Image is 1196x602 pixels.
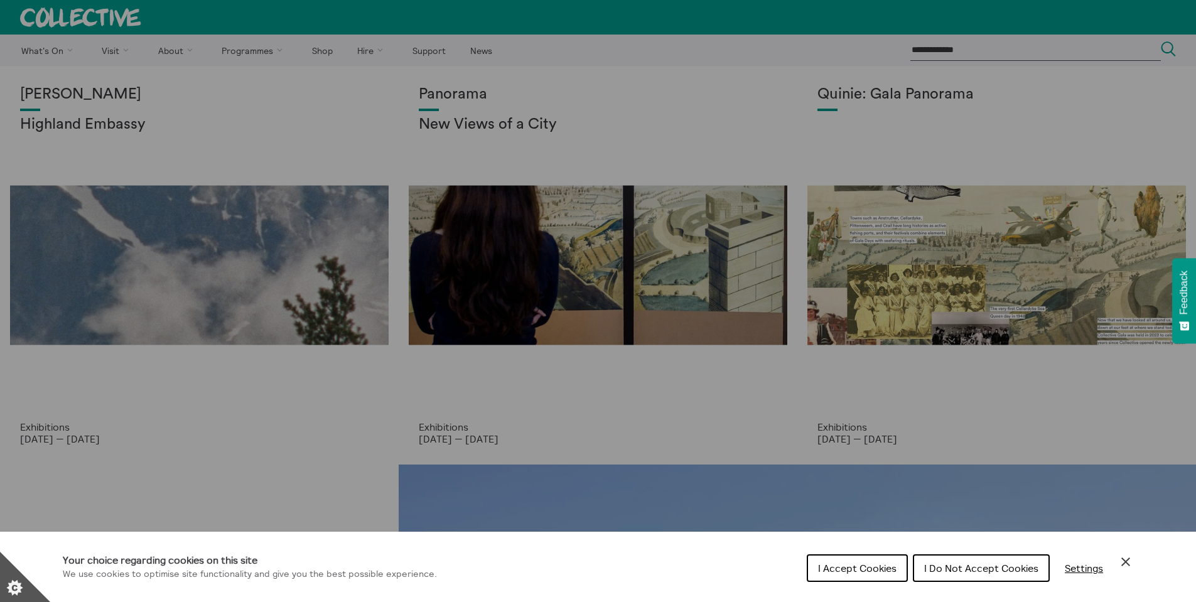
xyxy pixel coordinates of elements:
[1118,554,1133,569] button: Close Cookie Control
[1172,258,1196,343] button: Feedback - Show survey
[63,552,437,567] h1: Your choice regarding cookies on this site
[1055,556,1113,581] button: Settings
[913,554,1050,582] button: I Do Not Accept Cookies
[924,562,1038,574] span: I Do Not Accept Cookies
[807,554,908,582] button: I Accept Cookies
[63,567,437,581] p: We use cookies to optimise site functionality and give you the best possible experience.
[818,562,897,574] span: I Accept Cookies
[1178,271,1190,314] span: Feedback
[1065,562,1103,574] span: Settings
